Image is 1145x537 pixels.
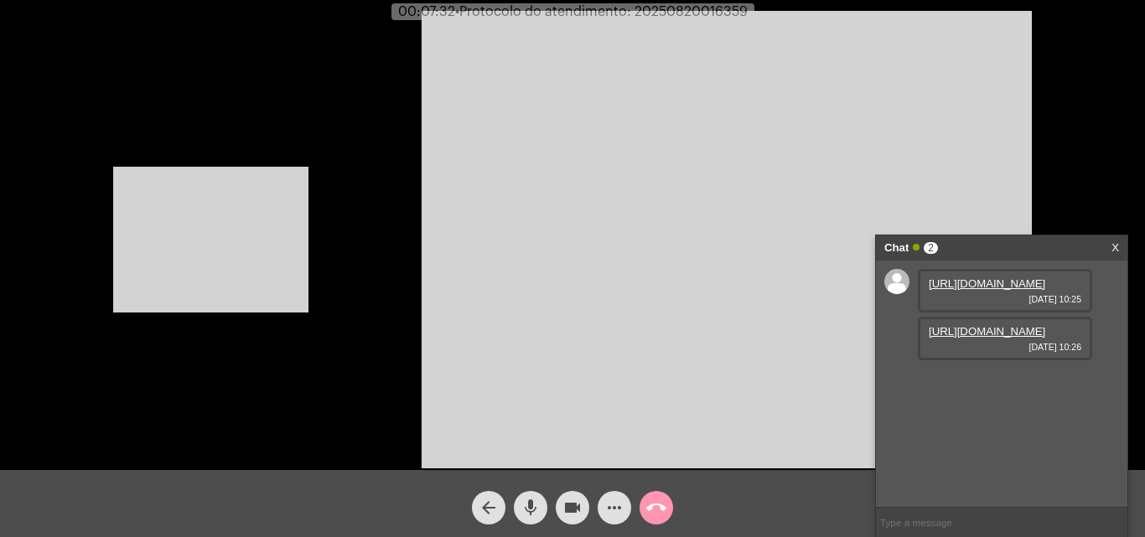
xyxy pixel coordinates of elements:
span: [DATE] 10:26 [929,342,1081,352]
mat-icon: mic [521,498,541,518]
a: [URL][DOMAIN_NAME] [929,325,1045,338]
span: [DATE] 10:25 [929,294,1081,304]
mat-icon: arrow_back [479,498,499,518]
span: 00:07:32 [398,5,455,18]
strong: Chat [884,235,909,261]
a: [URL][DOMAIN_NAME] [929,277,1045,290]
span: Online [913,244,920,250]
mat-icon: more_horiz [604,498,624,518]
input: Type a message [876,508,1127,537]
a: X [1111,235,1119,261]
mat-icon: call_end [646,498,666,518]
span: 2 [924,242,938,254]
span: Protocolo do atendimento: 20250820016359 [455,5,748,18]
mat-icon: videocam [562,498,583,518]
span: • [455,5,459,18]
